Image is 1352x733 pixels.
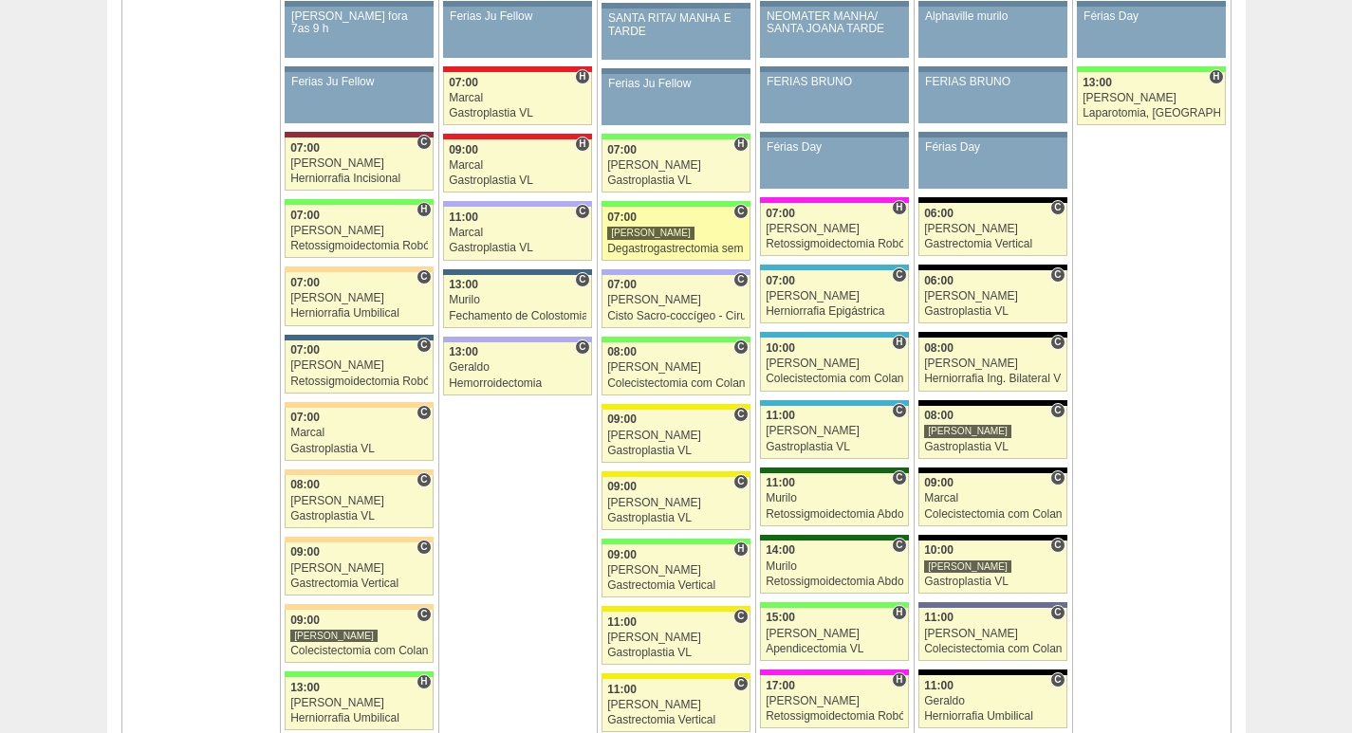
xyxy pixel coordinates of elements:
div: Retossigmoidectomia Robótica [290,240,428,252]
div: [PERSON_NAME] [766,425,903,437]
span: Consultório [575,272,589,287]
a: Ferias Ju Fellow [443,7,591,58]
div: Fechamento de Colostomia ou Enterostomia [449,310,586,322]
div: Key: Bartira [285,469,433,475]
div: Colecistectomia com Colangiografia VL [924,508,1062,521]
div: SANTA RITA/ MANHÃ E TARDE [608,12,744,37]
a: C 09:00 Marcal Colecistectomia com Colangiografia VL [918,473,1066,526]
span: Hospital [892,200,906,215]
div: Key: Aviso [602,3,750,9]
div: Herniorrafia Umbilical [924,710,1062,723]
div: Gastroplastia VL [924,576,1062,588]
div: Key: Santa Rita [602,404,750,410]
div: Key: Neomater [760,332,908,338]
div: Degastrogastrectomia sem vago [607,243,745,255]
span: 11:00 [607,683,637,696]
div: Gastroplastia VL [924,441,1062,453]
div: Key: Santa Rita [602,673,750,679]
span: Consultório [892,470,906,486]
a: C 13:00 Murilo Fechamento de Colostomia ou Enterostomia [443,275,591,328]
div: [PERSON_NAME] fora 7as 9 h [291,10,427,35]
div: Laparotomia, [GEOGRAPHIC_DATA], Drenagem, Bridas VL [1083,107,1220,119]
span: 06:00 [924,274,954,287]
span: 13:00 [449,278,478,291]
div: [PERSON_NAME] [924,424,1011,438]
div: Férias Day [1083,10,1219,23]
span: Consultório [417,135,431,150]
div: Key: Aviso [760,132,908,137]
span: Consultório [1050,335,1065,350]
div: Key: Santa Maria [760,467,908,473]
a: C 06:00 [PERSON_NAME] Gastroplastia VL [918,270,1066,323]
div: Retossigmoidectomia Abdominal VL [766,576,903,588]
div: Gastroplastia VL [607,174,745,187]
div: Hemorroidectomia [449,377,586,390]
div: Key: Aviso [1077,1,1225,7]
div: Key: Christóvão da Gama [443,337,591,342]
div: [PERSON_NAME] [607,361,745,374]
div: Herniorrafia Umbilical [290,712,428,724]
a: FERIAS BRUNO [760,72,908,123]
div: Gastroplastia VL [449,107,586,119]
span: Consultório [417,338,431,353]
div: [PERSON_NAME] [290,292,428,304]
div: Herniorrafia Umbilical [290,307,428,320]
div: Gastroplastia VL [766,441,903,453]
div: Key: Aviso [443,1,591,7]
span: Hospital [1209,69,1223,84]
div: Key: Brasil [602,337,750,342]
div: [PERSON_NAME] [607,699,745,711]
div: Key: Neomater [760,400,908,406]
div: Colecistectomia com Colangiografia VL [607,377,745,390]
div: [PERSON_NAME] [290,562,428,575]
span: Consultório [1050,200,1065,215]
div: NEOMATER MANHÃ/ SANTA JOANA TARDE [767,10,902,35]
span: Hospital [892,335,906,350]
div: Key: Brasil [285,199,433,205]
div: Key: Sírio Libanês [285,132,433,137]
div: Key: Brasil [602,539,750,544]
div: Key: Assunção [443,66,591,72]
div: Gastroplastia VL [290,443,428,455]
div: Key: São Luiz - Jabaquara [285,335,433,340]
a: H 10:00 [PERSON_NAME] Colecistectomia com Colangiografia VL [760,338,908,391]
a: C 11:00 [PERSON_NAME] Gastrectomia Vertical [602,679,750,732]
div: Herniorrafia Epigástrica [766,305,903,318]
div: Key: Aviso [760,1,908,7]
span: Consultório [417,269,431,284]
a: C 07:00 [PERSON_NAME] Cisto Sacro-coccígeo - Cirurgia [602,275,750,328]
div: Murilo [449,294,586,306]
span: 09:00 [924,476,954,489]
span: 07:00 [290,411,320,424]
span: 06:00 [924,207,954,220]
div: Key: Aviso [602,68,750,74]
span: 11:00 [924,679,954,692]
div: [PERSON_NAME] [924,559,1011,574]
div: Gastroplastia VL [290,510,428,522]
div: Gastroplastia VL [449,242,586,254]
div: [PERSON_NAME] [766,628,903,640]
div: Gastroplastia VL [607,445,745,457]
div: [PERSON_NAME] [607,159,745,172]
span: Hospital [575,137,589,152]
div: Gastrectomia Vertical [607,714,745,726]
div: Herniorrafia Ing. Bilateral VL [924,373,1062,385]
div: Férias Day [925,141,1061,154]
a: C 08:00 [PERSON_NAME] Herniorrafia Ing. Bilateral VL [918,338,1066,391]
a: [PERSON_NAME] fora 7as 9 h [285,7,433,58]
a: C 13:00 Geraldo Hemorroidectomia [443,342,591,395]
a: H 13:00 [PERSON_NAME] Laparotomia, [GEOGRAPHIC_DATA], Drenagem, Bridas VL [1077,72,1225,125]
span: Consultório [1050,267,1065,283]
div: Key: Blanc [918,332,1066,338]
a: C 11:00 Marcal Gastroplastia VL [443,207,591,260]
a: FERIAS BRUNO [918,72,1066,123]
a: Ferias Ju Fellow [602,74,750,125]
div: Marcal [924,492,1062,504]
div: Key: Blanc [918,535,1066,541]
a: Férias Day [1077,7,1225,58]
span: 07:00 [290,141,320,155]
div: [PERSON_NAME] [290,359,428,372]
div: Retossigmoidectomia Robótica [290,376,428,388]
div: Gastroplastia VL [607,512,745,524]
span: 07:00 [766,274,795,287]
